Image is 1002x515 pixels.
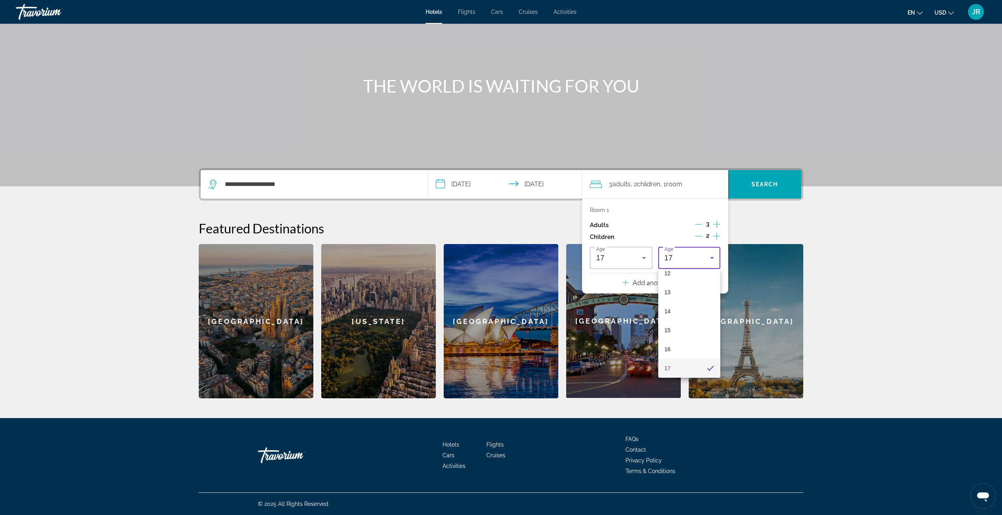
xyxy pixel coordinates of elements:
mat-option: 17 years old [658,359,721,378]
span: 17 [665,364,671,373]
iframe: Button to launch messaging window [970,483,996,509]
span: 12 [665,269,671,278]
span: 13 [665,288,671,297]
span: 15 [665,326,671,335]
mat-option: 16 years old [658,340,721,359]
mat-option: 13 years old [658,283,721,302]
mat-option: 14 years old [658,302,721,321]
mat-option: 15 years old [658,321,721,340]
span: 14 [665,307,671,316]
span: 16 [665,345,671,354]
mat-option: 12 years old [658,264,721,283]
